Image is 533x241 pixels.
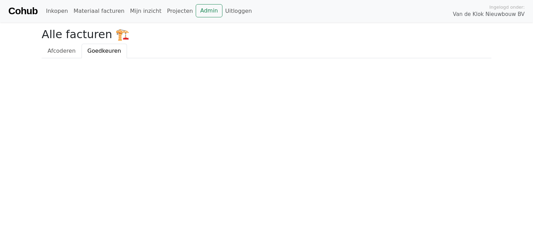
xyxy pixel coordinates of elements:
[8,3,37,19] a: Cohub
[489,4,525,10] span: Ingelogd onder:
[164,4,196,18] a: Projecten
[42,44,82,58] a: Afcoderen
[71,4,127,18] a: Materiaal facturen
[82,44,127,58] a: Goedkeuren
[453,10,525,18] span: Van de Klok Nieuwbouw BV
[196,4,222,17] a: Admin
[43,4,70,18] a: Inkopen
[127,4,164,18] a: Mijn inzicht
[87,48,121,54] span: Goedkeuren
[42,28,491,41] h2: Alle facturen 🏗️
[48,48,76,54] span: Afcoderen
[222,4,255,18] a: Uitloggen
